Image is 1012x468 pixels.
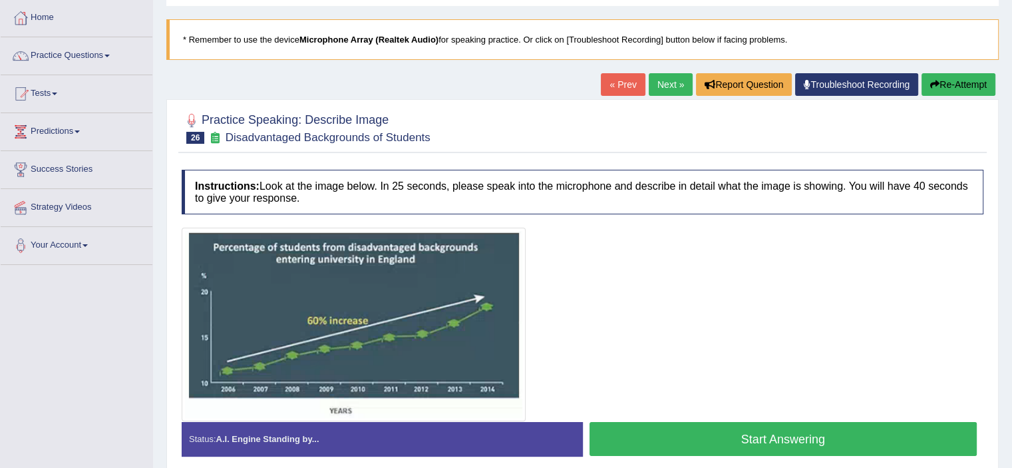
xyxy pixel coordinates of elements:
a: Practice Questions [1,37,152,71]
small: Disadvantaged Backgrounds of Students [226,131,430,144]
a: Success Stories [1,151,152,184]
span: 26 [186,132,204,144]
h2: Practice Speaking: Describe Image [182,111,430,144]
div: Status: [182,422,583,456]
b: Microphone Array (Realtek Audio) [299,35,438,45]
a: Next » [649,73,693,96]
a: Predictions [1,113,152,146]
strong: A.I. Engine Standing by... [216,434,319,444]
a: Troubleshoot Recording [795,73,918,96]
a: Strategy Videos [1,189,152,222]
button: Report Question [696,73,792,96]
a: Your Account [1,227,152,260]
a: « Prev [601,73,645,96]
blockquote: * Remember to use the device for speaking practice. Or click on [Troubleshoot Recording] button b... [166,19,999,60]
button: Re-Attempt [922,73,995,96]
button: Start Answering [590,422,977,456]
b: Instructions: [195,180,259,192]
h4: Look at the image below. In 25 seconds, please speak into the microphone and describe in detail w... [182,170,983,214]
small: Exam occurring question [208,132,222,144]
a: Tests [1,75,152,109]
